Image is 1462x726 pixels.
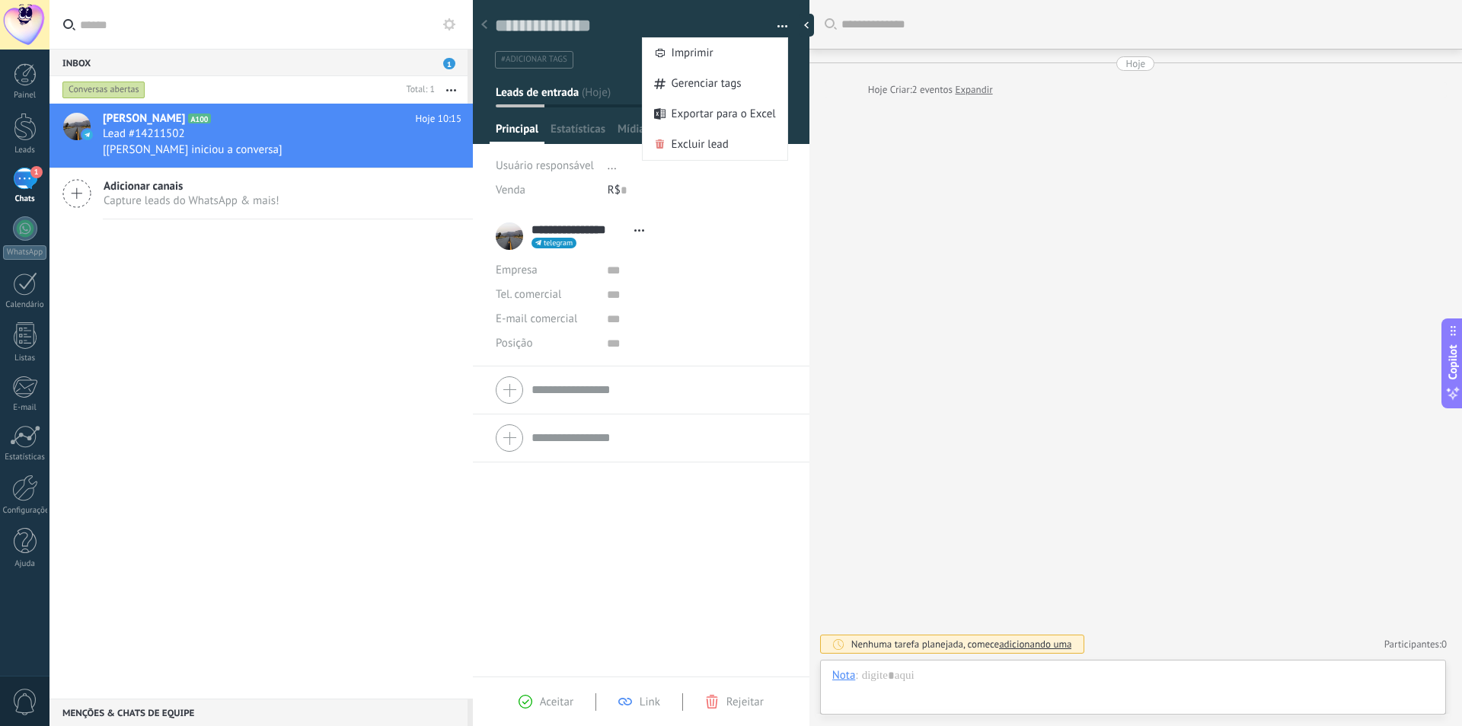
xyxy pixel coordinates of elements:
span: adicionando uma [999,638,1071,651]
span: ... [608,158,617,173]
div: ocultar [799,14,814,37]
span: E-mail comercial [496,312,577,326]
span: Capture leads do WhatsApp & mais! [104,193,279,208]
img: icon [82,130,93,140]
div: Venda [496,178,596,203]
div: Estatísticas [3,453,47,462]
span: Adicionar canais [104,179,279,193]
span: 2 eventos [912,82,953,98]
span: [PERSON_NAME] [103,111,185,126]
span: Mídia [618,122,645,144]
div: Menções & Chats de equipe [49,699,468,726]
div: Usuário responsável [496,154,596,178]
div: WhatsApp [3,245,46,260]
span: telegram [544,239,573,247]
div: Leads [3,146,47,155]
div: Total: 1 [401,82,435,98]
span: Link [640,695,660,709]
div: Criar: [868,82,993,98]
a: Participantes:0 [1384,638,1447,651]
span: Excluir lead [672,130,729,160]
div: Configurações [3,506,47,516]
a: Exportar para o Excel [643,99,787,130]
button: Mais [435,76,468,104]
div: Inbox [49,49,468,76]
span: Aceitar [540,695,573,709]
div: Conversas abertas [62,81,145,99]
span: Venda [496,183,525,197]
div: E-mail [3,403,47,413]
span: Exportar para o Excel [672,99,776,130]
span: : [855,668,857,683]
span: #adicionar tags [501,54,567,65]
div: Painel [3,91,47,101]
div: Hoje [868,82,890,98]
span: A100 [188,114,210,123]
button: E-mail comercial [496,307,577,331]
span: Hoje 10:15 [416,111,461,126]
span: Principal [496,122,538,144]
div: Listas [3,353,47,363]
span: [[PERSON_NAME] iniciou a conversa] [103,142,283,157]
div: R$ [608,178,787,203]
div: Ajuda [3,559,47,569]
span: 0 [1441,638,1447,651]
span: Estatísticas [551,122,605,144]
div: Nenhuma tarefa planejada, comece [851,638,1072,651]
a: Expandir [955,82,992,98]
span: 1 [30,166,43,178]
div: Calendário [3,300,47,310]
span: Tel. comercial [496,287,561,302]
div: Chats [3,194,47,204]
span: Usuário responsável [496,158,594,173]
span: Copilot [1445,344,1460,379]
span: Rejeitar [726,695,764,709]
span: Gerenciar tags [672,69,742,99]
span: 1 [443,58,455,69]
div: Posição [496,331,595,356]
div: Empresa [496,258,595,283]
button: Tel. comercial [496,283,561,307]
span: Lead #14211502 [103,126,185,142]
a: avataricon[PERSON_NAME]A100Hoje 10:15Lead #14211502[[PERSON_NAME] iniciou a conversa] [49,104,473,168]
span: Posição [496,337,532,349]
div: Hoje [1125,56,1145,71]
span: Imprimir [672,38,713,69]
